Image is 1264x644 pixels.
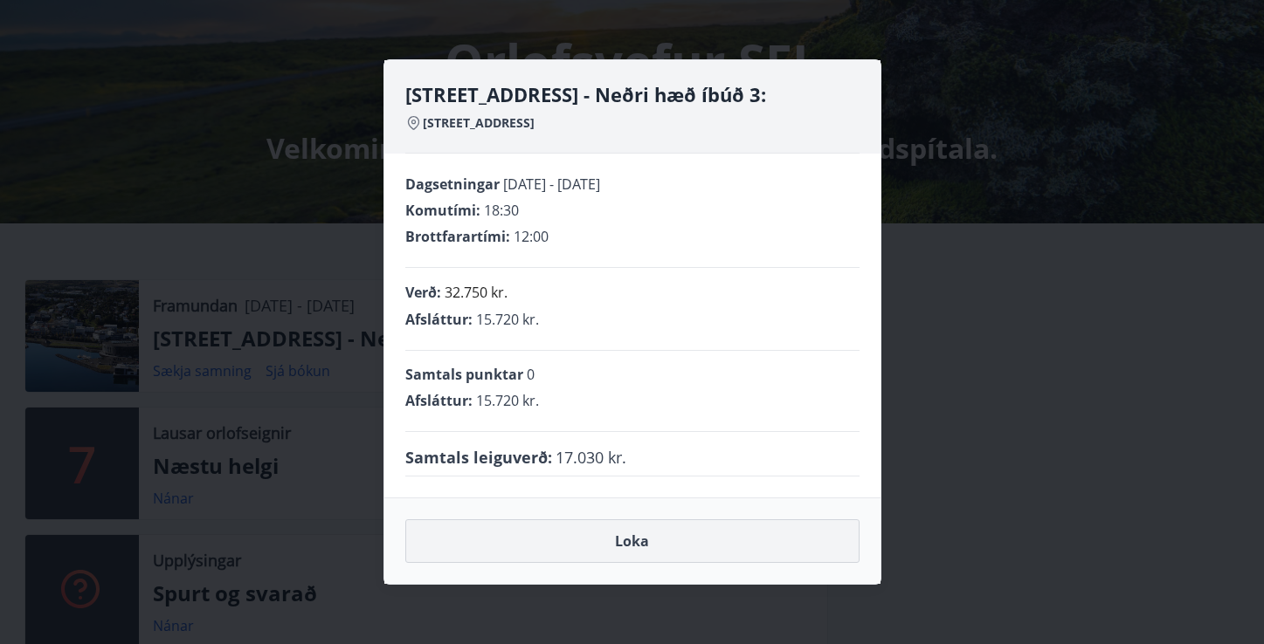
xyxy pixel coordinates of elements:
span: 12:00 [514,227,549,246]
h4: [STREET_ADDRESS] - Neðri hæð íbúð 3: [405,81,860,107]
span: 15.720 kr. [476,391,539,410]
span: [STREET_ADDRESS] [423,114,535,132]
span: Komutími : [405,201,480,220]
span: 0 [527,365,535,384]
span: 17.030 kr. [556,446,626,469]
span: Samtals punktar [405,365,523,384]
p: 32.750 kr. [445,282,508,303]
span: Verð : [405,283,441,302]
span: 15.720 kr. [476,310,539,329]
span: [DATE] - [DATE] [503,175,600,194]
span: 18:30 [484,201,519,220]
span: Afsláttur : [405,391,473,410]
span: Brottfarartími : [405,227,510,246]
span: Afsláttur : [405,310,473,329]
button: Loka [405,519,860,563]
span: Samtals leiguverð : [405,446,552,469]
span: Dagsetningar [405,175,500,194]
